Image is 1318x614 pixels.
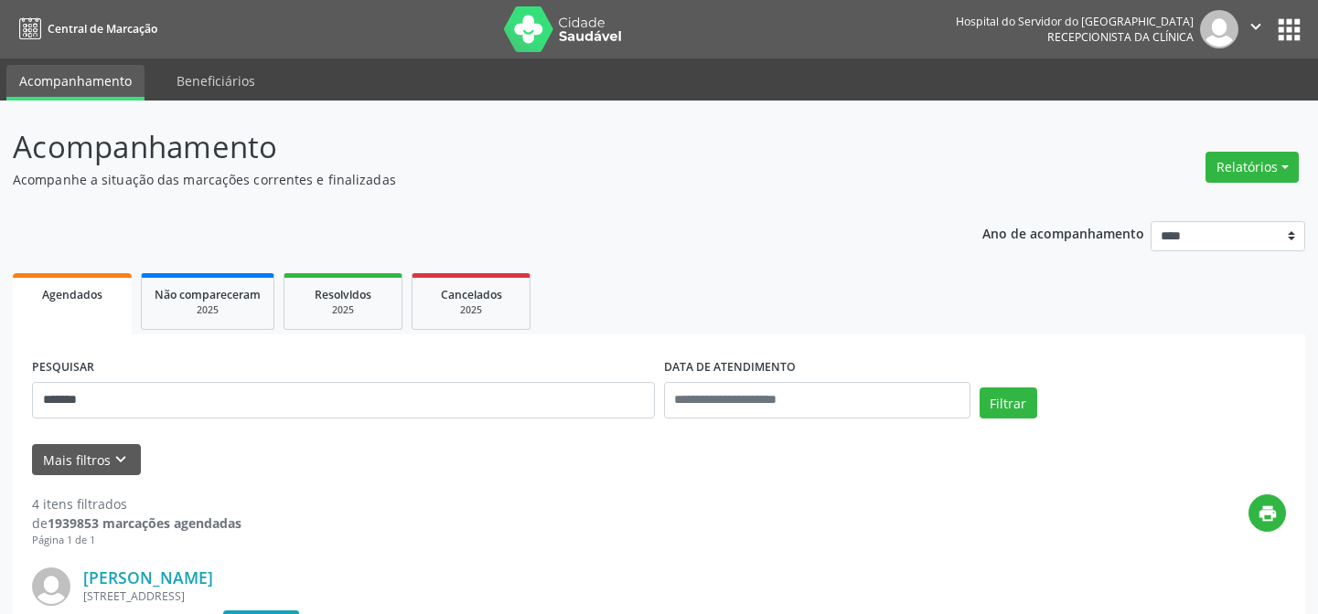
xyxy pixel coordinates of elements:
[956,14,1194,29] div: Hospital do Servidor do [GEOGRAPHIC_DATA]
[32,444,141,476] button: Mais filtroskeyboard_arrow_down
[32,354,94,382] label: PESQUISAR
[1246,16,1266,37] i: 
[425,303,517,317] div: 2025
[1273,14,1305,46] button: apps
[13,14,157,44] a: Central de Marcação
[1047,29,1194,45] span: Recepcionista da clínica
[1238,10,1273,48] button: 
[83,567,213,588] a: [PERSON_NAME]
[13,170,917,189] p: Acompanhe a situação das marcações correntes e finalizadas
[315,287,371,302] span: Resolvidos
[48,21,157,37] span: Central de Marcação
[1258,503,1278,524] i: print
[980,387,1037,418] button: Filtrar
[155,303,261,317] div: 2025
[32,513,241,533] div: de
[155,287,261,302] span: Não compareceram
[13,124,917,170] p: Acompanhamento
[111,450,131,470] i: keyboard_arrow_down
[42,287,102,302] span: Agendados
[32,567,70,606] img: img
[441,287,502,302] span: Cancelados
[982,221,1144,244] p: Ano de acompanhamento
[664,354,796,382] label: DATA DE ATENDIMENTO
[1205,152,1299,183] button: Relatórios
[164,65,268,97] a: Beneficiários
[83,588,1012,604] div: [STREET_ADDRESS]
[1200,10,1238,48] img: img
[32,494,241,513] div: 4 itens filtrados
[32,533,241,548] div: Página 1 de 1
[297,303,389,317] div: 2025
[1248,494,1286,532] button: print
[6,65,145,101] a: Acompanhamento
[48,514,241,532] strong: 1939853 marcações agendadas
